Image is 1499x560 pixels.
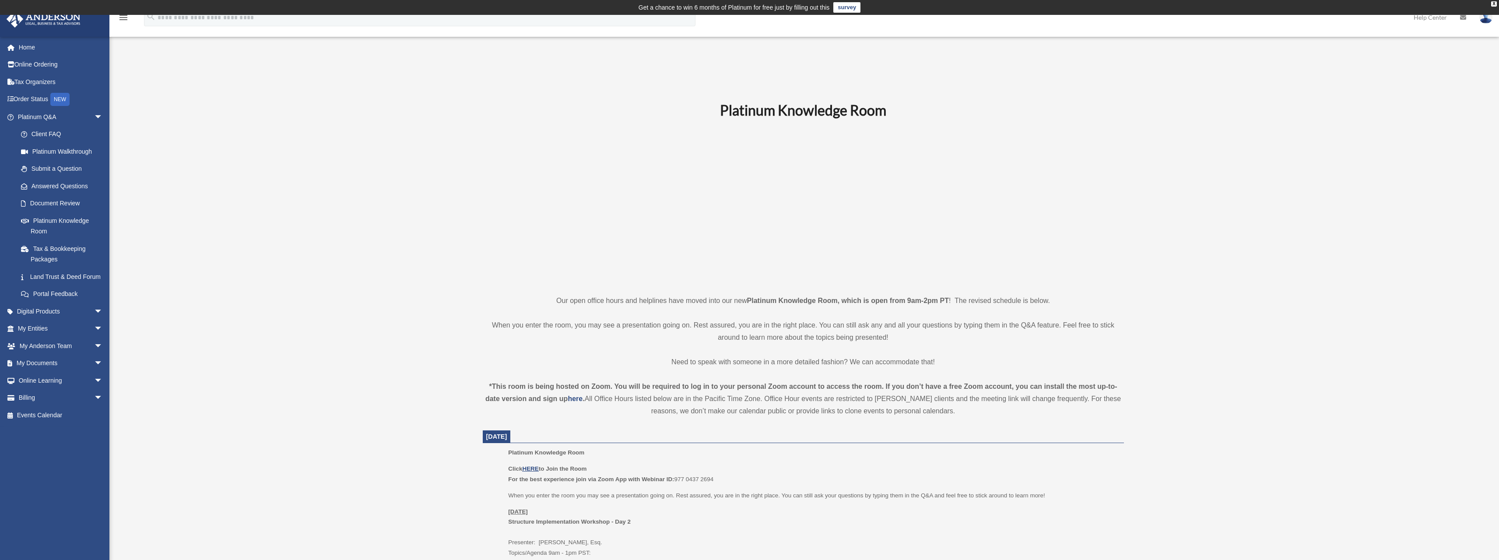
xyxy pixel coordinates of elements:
u: [DATE] [508,508,528,515]
div: NEW [50,93,70,106]
i: menu [118,12,129,23]
span: arrow_drop_down [94,389,112,407]
a: here [568,395,583,402]
a: Submit a Question [12,160,116,178]
strong: . [583,395,584,402]
span: arrow_drop_down [94,303,112,321]
p: Need to speak with someone in a more detailed fashion? We can accommodate that! [483,356,1124,368]
a: Platinum Knowledge Room [12,212,112,240]
b: Structure Implementation Workshop - Day 2 [508,518,631,525]
a: Online Ordering [6,56,116,74]
strong: *This room is being hosted on Zoom. You will be required to log in to your personal Zoom account ... [485,383,1117,402]
div: All Office Hours listed below are in the Pacific Time Zone. Office Hour events are restricted to ... [483,380,1124,417]
a: HERE [522,465,538,472]
a: Billingarrow_drop_down [6,389,116,407]
a: My Documentsarrow_drop_down [6,355,116,372]
a: Platinum Walkthrough [12,143,116,160]
p: When you enter the room, you may see a presentation going on. Rest assured, you are in the right ... [483,319,1124,344]
b: Platinum Knowledge Room [720,102,886,119]
b: Click to Join the Room [508,465,586,472]
a: My Entitiesarrow_drop_down [6,320,116,338]
a: Client FAQ [12,126,116,143]
span: arrow_drop_down [94,320,112,338]
p: When you enter the room you may see a presentation going on. Rest assured, you are in the right p... [508,490,1117,501]
a: Online Learningarrow_drop_down [6,372,116,389]
div: Get a chance to win 6 months of Platinum for free just by filling out this [639,2,830,13]
span: arrow_drop_down [94,108,112,126]
p: Our open office hours and helplines have moved into our new ! The revised schedule is below. [483,295,1124,307]
a: Platinum Q&Aarrow_drop_down [6,108,116,126]
p: 977 0437 2694 [508,464,1117,484]
img: User Pic [1479,11,1492,24]
a: Land Trust & Deed Forum [12,268,116,285]
img: Anderson Advisors Platinum Portal [4,11,83,28]
a: Order StatusNEW [6,91,116,109]
b: For the best experience join via Zoom App with Webinar ID: [508,476,674,483]
a: Document Review [12,195,116,212]
a: Portal Feedback [12,285,116,303]
i: search [146,12,156,21]
span: arrow_drop_down [94,337,112,355]
a: Events Calendar [6,406,116,424]
span: [DATE] [486,433,507,440]
a: My Anderson Teamarrow_drop_down [6,337,116,355]
a: Tax Organizers [6,73,116,91]
a: menu [118,15,129,23]
a: Tax & Bookkeeping Packages [12,240,116,268]
iframe: 231110_Toby_KnowledgeRoom [672,130,934,278]
div: close [1491,1,1497,7]
a: Home [6,39,116,56]
p: Presenter: [PERSON_NAME], Esq. Topics/Agenda 9am - 1pm PST: [508,507,1117,558]
strong: Platinum Knowledge Room, which is open from 9am-2pm PT [747,297,949,304]
a: Answered Questions [12,177,116,195]
span: Platinum Knowledge Room [508,449,584,456]
span: arrow_drop_down [94,355,112,373]
span: arrow_drop_down [94,372,112,390]
a: survey [833,2,860,13]
a: Digital Productsarrow_drop_down [6,303,116,320]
